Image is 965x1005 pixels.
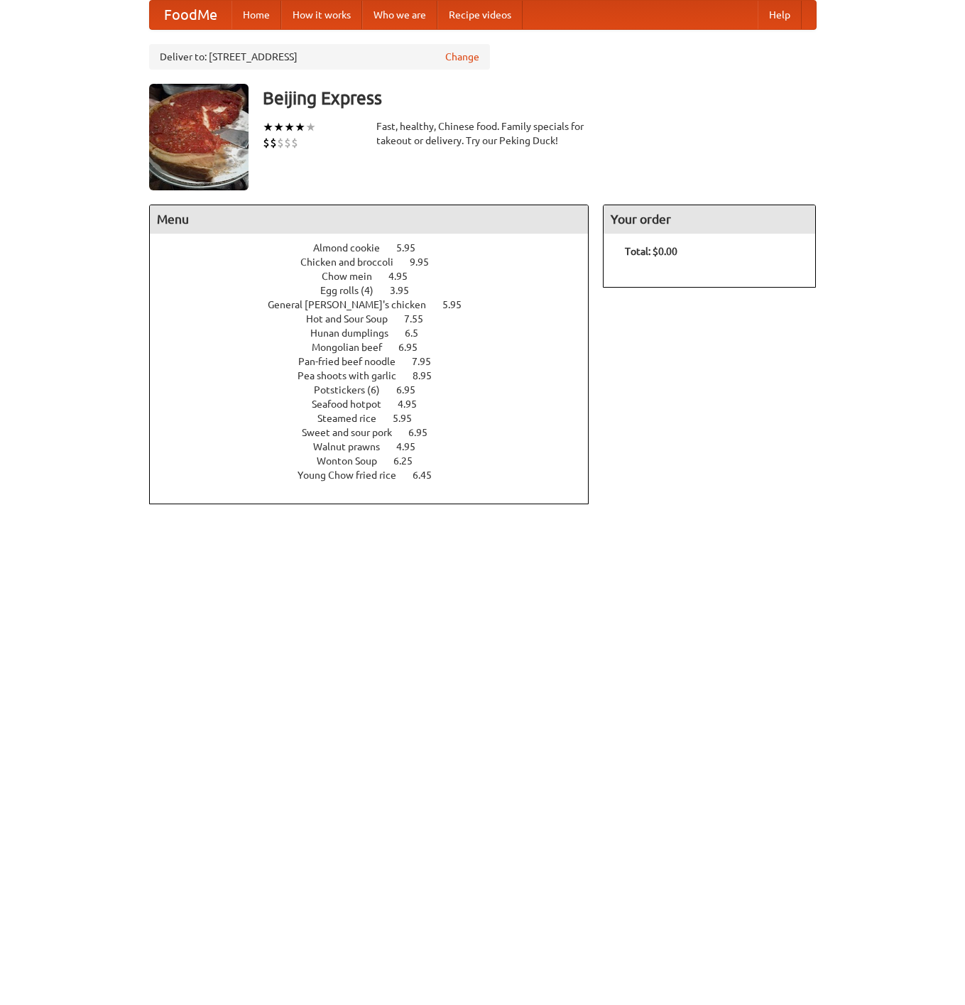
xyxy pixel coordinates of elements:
span: Hunan dumplings [310,327,403,339]
span: Pan-fried beef noodle [298,356,410,367]
a: Hunan dumplings 6.5 [310,327,445,339]
span: Seafood hotpot [312,398,396,410]
span: Wonton Soup [317,455,391,467]
span: Pea shoots with garlic [298,370,410,381]
span: 6.25 [393,455,427,467]
span: 6.95 [408,427,442,438]
li: $ [263,135,270,151]
div: Fast, healthy, Chinese food. Family specials for takeout or delivery. Try our Peking Duck! [376,119,589,148]
li: ★ [295,119,305,135]
a: Mongolian beef 6.95 [312,342,444,353]
a: FoodMe [150,1,231,29]
a: Who we are [362,1,437,29]
a: Potstickers (6) 6.95 [314,384,442,396]
span: Chow mein [322,271,386,282]
li: ★ [273,119,284,135]
a: Chow mein 4.95 [322,271,434,282]
span: 3.95 [390,285,423,296]
div: Deliver to: [STREET_ADDRESS] [149,44,490,70]
a: Seafood hotpot 4.95 [312,398,443,410]
a: Almond cookie 5.95 [313,242,442,254]
h3: Beijing Express [263,84,817,112]
a: Change [445,50,479,64]
span: General [PERSON_NAME]'s chicken [268,299,440,310]
a: Sweet and sour pork 6.95 [302,427,454,438]
h4: Menu [150,205,589,234]
a: Pan-fried beef noodle 7.95 [298,356,457,367]
a: Steamed rice 5.95 [317,413,438,424]
span: Young Chow fried rice [298,469,410,481]
a: Hot and Sour Soup 7.55 [306,313,449,325]
li: ★ [263,119,273,135]
span: 6.95 [398,342,432,353]
h4: Your order [604,205,815,234]
span: 5.95 [393,413,426,424]
li: $ [277,135,284,151]
a: Chicken and broccoli 9.95 [300,256,455,268]
span: Steamed rice [317,413,391,424]
img: angular.jpg [149,84,249,190]
span: Hot and Sour Soup [306,313,402,325]
li: $ [291,135,298,151]
a: Young Chow fried rice 6.45 [298,469,458,481]
a: Walnut prawns 4.95 [313,441,442,452]
span: 6.5 [405,327,432,339]
a: Recipe videos [437,1,523,29]
a: Help [758,1,802,29]
a: Wonton Soup 6.25 [317,455,439,467]
span: 6.95 [396,384,430,396]
span: Egg rolls (4) [320,285,388,296]
span: 7.55 [404,313,437,325]
a: Egg rolls (4) 3.95 [320,285,435,296]
span: 4.95 [396,441,430,452]
span: 4.95 [398,398,431,410]
span: 9.95 [410,256,443,268]
span: Sweet and sour pork [302,427,406,438]
span: Chicken and broccoli [300,256,408,268]
li: $ [284,135,291,151]
span: 7.95 [412,356,445,367]
span: 5.95 [396,242,430,254]
li: ★ [305,119,316,135]
span: 8.95 [413,370,446,381]
a: How it works [281,1,362,29]
span: Walnut prawns [313,441,394,452]
b: Total: $0.00 [625,246,677,257]
a: Pea shoots with garlic 8.95 [298,370,458,381]
li: ★ [284,119,295,135]
a: General [PERSON_NAME]'s chicken 5.95 [268,299,488,310]
span: 6.45 [413,469,446,481]
li: $ [270,135,277,151]
span: 4.95 [388,271,422,282]
span: Mongolian beef [312,342,396,353]
span: Almond cookie [313,242,394,254]
span: 5.95 [442,299,476,310]
span: Potstickers (6) [314,384,394,396]
a: Home [231,1,281,29]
